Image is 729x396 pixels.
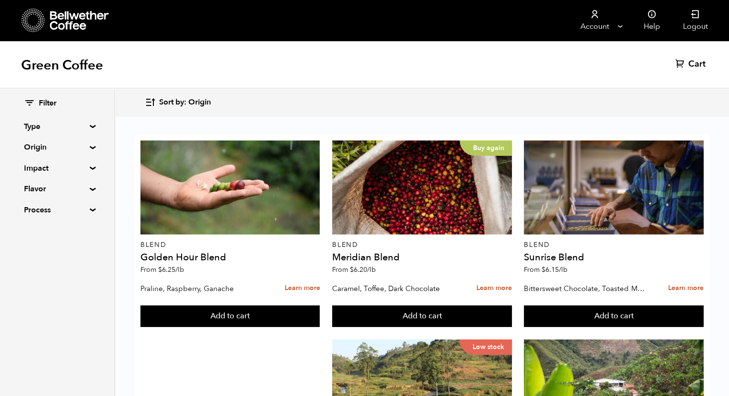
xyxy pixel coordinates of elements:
summary: Process [24,204,90,216]
summary: Origin [24,141,90,153]
a: Cart [675,58,708,70]
span: /lb [175,265,184,274]
span: Cart [688,58,706,70]
p: Blend [332,242,512,248]
span: From [140,265,184,274]
p: Praline, Raspberry, Ganache [140,281,263,296]
span: /lb [559,265,567,274]
a: Learn more [668,278,704,299]
h4: Meridian Blend [332,253,512,262]
button: Add to cart [524,305,704,327]
p: Buy again [460,140,512,156]
p: Low stock [459,339,512,355]
h1: Green Coffee [21,57,103,74]
bdi: 6.20 [350,265,376,274]
span: $ [350,265,354,274]
span: From [332,265,376,274]
button: Sort by: Origin [145,91,211,114]
summary: Type [24,121,90,132]
p: Blend [140,242,320,248]
p: Caramel, Toffee, Dark Chocolate [332,281,454,296]
bdi: 6.25 [158,265,184,274]
p: Blend [524,242,704,248]
summary: Impact [24,163,90,174]
span: $ [542,265,545,274]
bdi: 6.15 [542,265,567,274]
h4: Sunrise Blend [524,253,704,262]
button: Add to cart [332,305,512,327]
a: Learn more [284,278,320,299]
span: From [524,265,567,274]
p: Bittersweet Chocolate, Toasted Marshmallow, Candied Orange, Praline [524,281,646,296]
span: /lb [367,265,376,274]
span: Filter [39,98,57,109]
h4: Golden Hour Blend [140,253,320,262]
button: Add to cart [140,305,320,327]
span: Sort by: Origin [159,97,211,108]
span: $ [158,265,162,274]
a: Learn more [476,278,512,299]
summary: Flavor [24,183,90,195]
a: Buy again [332,140,512,234]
